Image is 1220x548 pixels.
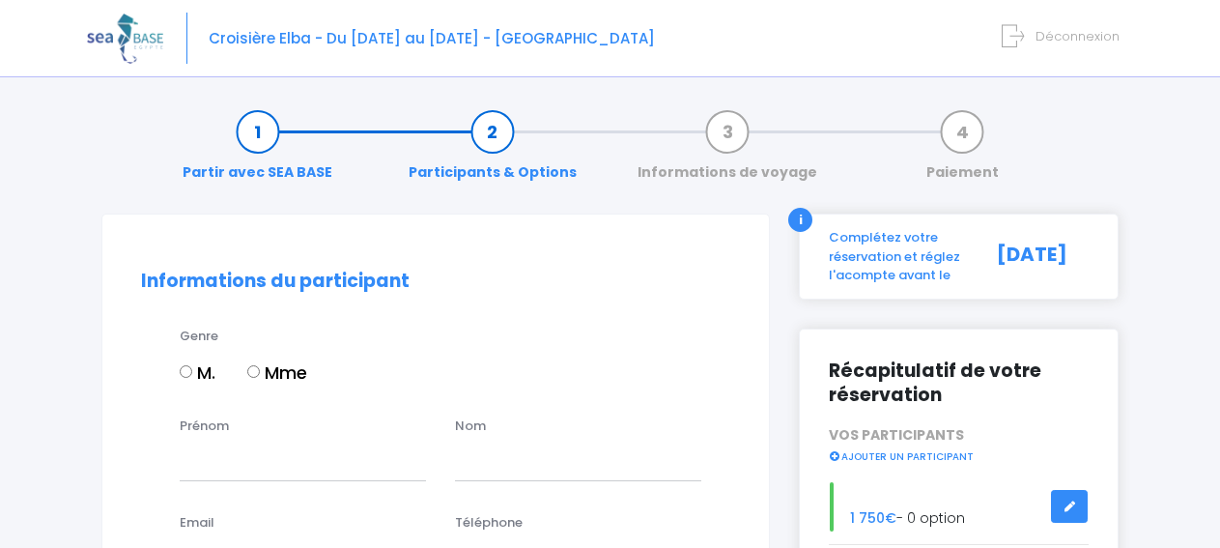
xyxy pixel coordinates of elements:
[180,327,218,346] label: Genre
[180,360,215,386] label: M.
[829,359,1089,407] h2: Récapitulatif de votre réservation
[982,228,1103,285] div: [DATE]
[180,365,192,378] input: M.
[628,122,827,183] a: Informations de voyage
[1036,27,1120,45] span: Déconnexion
[247,365,260,378] input: Mme
[455,513,523,533] label: Téléphone
[829,447,974,464] a: AJOUTER UN PARTICIPANT
[788,208,812,232] div: i
[173,122,342,183] a: Partir avec SEA BASE
[209,28,655,48] span: Croisière Elba - Du [DATE] au [DATE] - [GEOGRAPHIC_DATA]
[180,513,214,533] label: Email
[814,228,982,285] div: Complétez votre réservation et réglez l'acompte avant le
[917,122,1008,183] a: Paiement
[180,417,229,436] label: Prénom
[141,271,730,293] h2: Informations du participant
[247,360,307,386] label: Mme
[850,508,896,528] span: 1 750€
[399,122,586,183] a: Participants & Options
[455,417,486,436] label: Nom
[814,425,1103,466] div: VOS PARTICIPANTS
[814,482,1103,532] div: - 0 option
